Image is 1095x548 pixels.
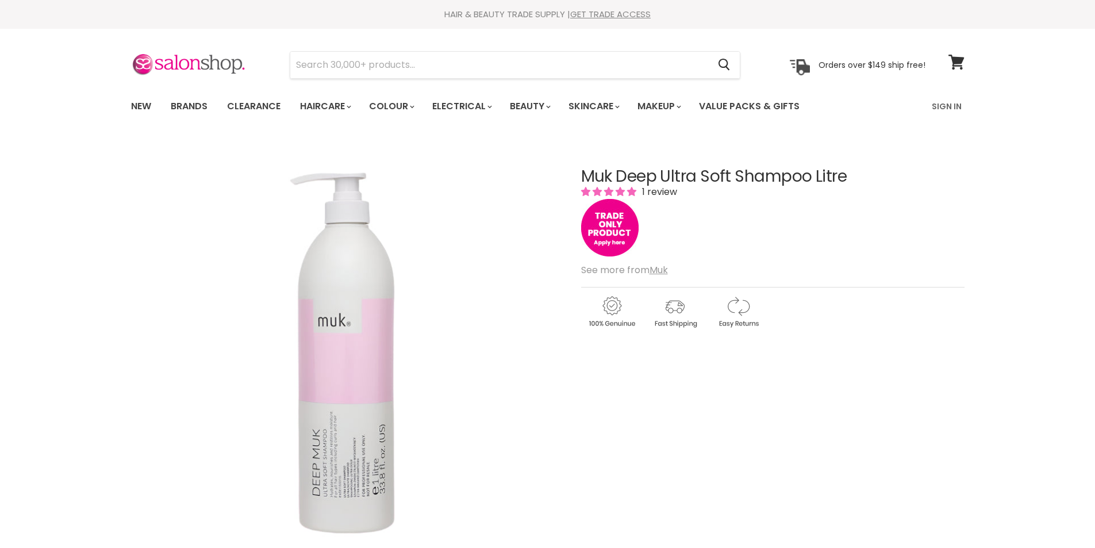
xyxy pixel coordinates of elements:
[709,52,740,78] button: Search
[819,59,925,70] p: Orders over $149 ship free!
[117,9,979,20] div: HAIR & BEAUTY TRADE SUPPLY |
[650,263,668,277] a: Muk
[581,294,642,329] img: genuine.gif
[581,263,668,277] span: See more from
[122,94,160,118] a: New
[360,94,421,118] a: Colour
[581,168,965,186] h1: Muk Deep Ultra Soft Shampoo Litre
[644,294,705,329] img: shipping.gif
[501,94,558,118] a: Beauty
[925,94,969,118] a: Sign In
[162,94,216,118] a: Brands
[690,94,808,118] a: Value Packs & Gifts
[560,94,627,118] a: Skincare
[424,94,499,118] a: Electrical
[117,90,979,123] nav: Main
[581,199,639,256] img: tradeonly_small.jpg
[581,185,639,198] span: 5.00 stars
[290,52,709,78] input: Search
[291,94,358,118] a: Haircare
[290,51,740,79] form: Product
[122,90,867,123] ul: Main menu
[639,185,677,198] span: 1 review
[629,94,688,118] a: Makeup
[218,94,289,118] a: Clearance
[708,294,769,329] img: returns.gif
[570,8,651,20] a: GET TRADE ACCESS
